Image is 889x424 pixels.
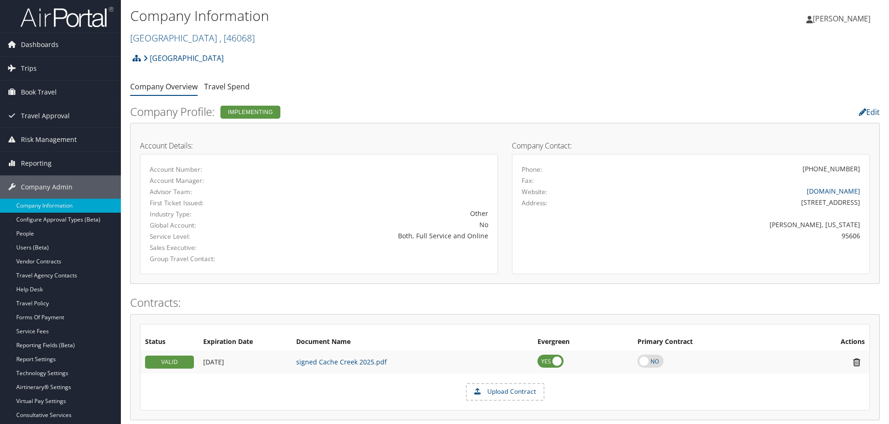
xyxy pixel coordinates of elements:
a: Travel Spend [204,81,250,92]
a: [DOMAIN_NAME] [807,187,860,195]
a: [PERSON_NAME] [806,5,880,33]
th: Actions [789,334,869,350]
i: Remove Contract [849,357,865,367]
a: [GEOGRAPHIC_DATA] [130,32,255,44]
span: Travel Approval [21,104,70,128]
span: [DATE] [203,357,224,366]
span: Company Admin [21,175,73,199]
th: Primary Contract [633,334,789,350]
th: Evergreen [533,334,633,350]
div: [PHONE_NUMBER] [803,164,860,174]
h1: Company Information [130,6,630,26]
label: Address: [522,198,547,208]
label: First Ticket Issued: [150,198,253,208]
div: Both, Full Service and Online [267,231,488,241]
span: Reporting [21,152,52,175]
a: Edit [859,107,880,117]
label: Phone: [522,165,542,174]
div: 95606 [610,231,861,241]
label: Fax: [522,176,534,185]
h2: Contracts: [130,295,880,310]
span: Risk Management [21,128,77,151]
label: Sales Executive: [150,243,253,252]
label: Website: [522,187,547,196]
div: [PERSON_NAME], [US_STATE] [610,220,861,229]
label: Global Account: [150,221,253,230]
a: Company Overview [130,81,198,92]
div: Add/Edit Date [203,358,287,366]
div: Implementing [220,106,280,119]
label: Advisor Team: [150,187,253,196]
div: Other [267,209,488,218]
span: , [ 46068 ] [219,32,255,44]
h4: Account Details: [140,142,498,149]
label: Account Manager: [150,176,253,185]
span: Book Travel [21,81,57,104]
div: [STREET_ADDRESS] [610,197,861,207]
div: No [267,220,488,229]
img: airportal-logo.png [20,6,113,28]
h4: Company Contact: [512,142,870,149]
label: Group Travel Contact: [150,254,253,263]
label: Account Number: [150,165,253,174]
span: [PERSON_NAME] [813,13,870,24]
span: Trips [21,57,37,80]
a: [GEOGRAPHIC_DATA] [143,49,224,67]
h2: Company Profile: [130,104,625,120]
label: Industry Type: [150,209,253,219]
th: Document Name [292,334,533,350]
label: Upload Contract [467,384,544,400]
th: Status [140,334,199,350]
div: VALID [145,356,194,369]
th: Expiration Date [199,334,292,350]
a: signed Cache Creek 2025.pdf [296,357,387,366]
label: Service Level: [150,232,253,241]
span: Dashboards [21,33,59,56]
